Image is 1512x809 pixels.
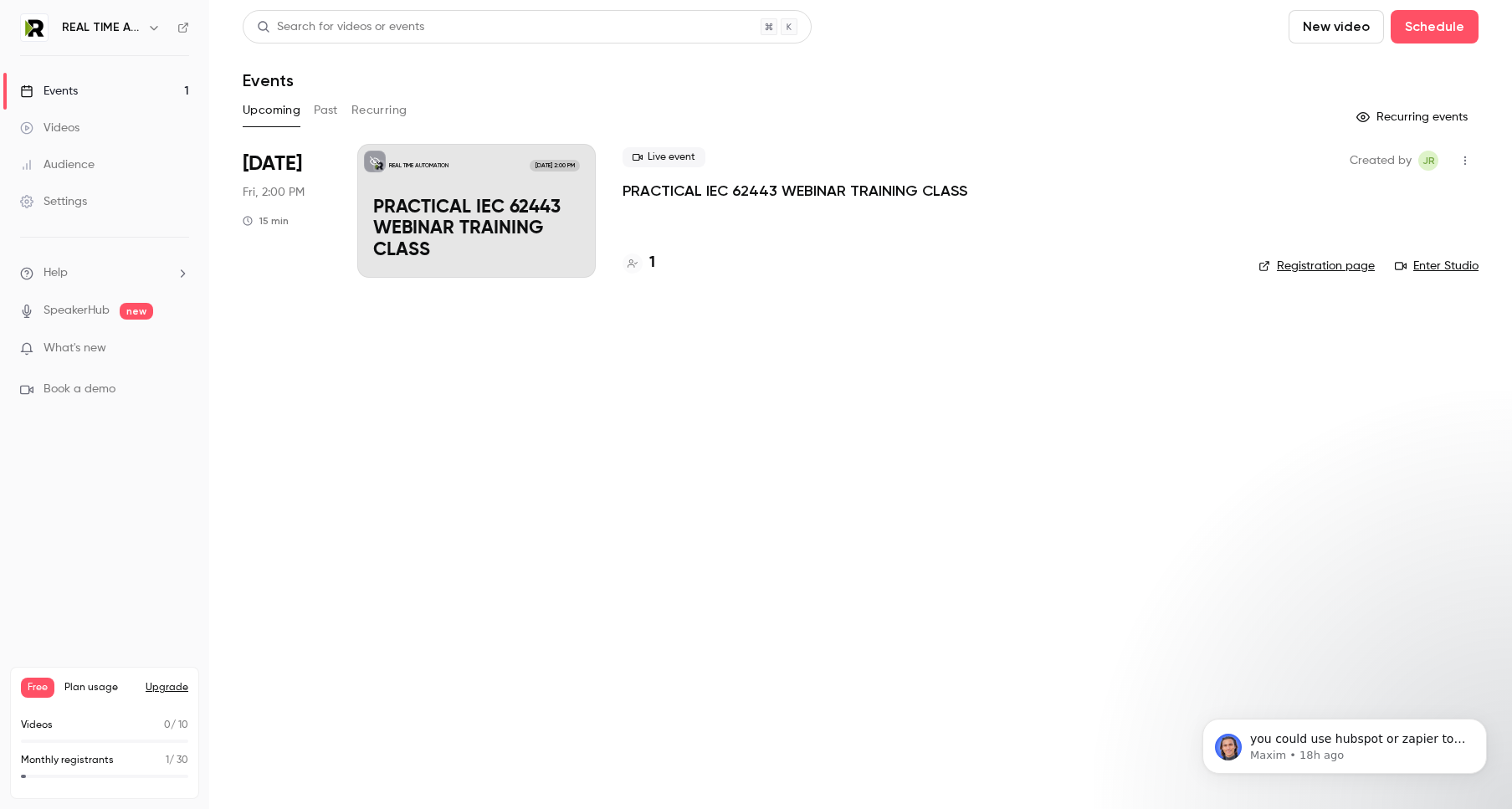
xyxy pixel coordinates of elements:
span: Plan usage [64,681,136,694]
span: [DATE] 2:00 PM [530,160,579,172]
span: Fri, 2:00 PM [243,184,305,201]
span: Free [21,678,54,698]
div: Events [20,83,78,100]
a: Registration page [1258,258,1375,274]
a: PRACTICAL IEC 62443 WEBINAR TRAINING CLASSREAL TIME AUTOMATION[DATE] 2:00 PMPRACTICAL IEC 62443 W... [357,144,596,278]
a: Enter Studio [1395,258,1479,274]
span: 0 [164,720,171,730]
p: / 10 [164,718,188,733]
button: New video [1289,10,1384,44]
span: Created by [1350,151,1412,171]
span: [DATE] [243,151,302,177]
button: Upcoming [243,97,300,124]
p: Videos [21,718,53,733]
div: Audience [20,156,95,173]
div: 15 min [243,214,289,228]
span: What's new [44,340,106,357]
span: Help [44,264,68,282]
a: 1 [623,252,655,274]
div: Search for videos or events [257,18,424,36]
li: help-dropdown-opener [20,264,189,282]
div: Videos [20,120,79,136]
span: new [120,303,153,320]
p: PRACTICAL IEC 62443 WEBINAR TRAINING CLASS [373,197,580,262]
button: Recurring [351,97,407,124]
button: Upgrade [146,681,188,694]
img: REAL TIME AUTOMATION [21,14,48,41]
button: Past [314,97,338,124]
a: SpeakerHub [44,302,110,320]
span: JR [1422,151,1435,171]
span: John Rinaldi [1418,151,1438,171]
p: Monthly registrants [21,753,114,768]
h4: 1 [649,252,655,274]
button: Recurring events [1349,104,1479,131]
h1: Events [243,70,294,90]
iframe: Noticeable Trigger [169,341,189,356]
p: REAL TIME AUTOMATION [389,161,448,170]
div: Sep 5 Fri, 2:00 PM (America/Chicago) [243,144,331,278]
a: PRACTICAL IEC 62443 WEBINAR TRAINING CLASS [623,181,967,201]
button: Schedule [1391,10,1479,44]
span: 1 [166,755,169,765]
div: Settings [20,193,87,210]
iframe: Intercom notifications message [1177,684,1512,801]
h6: REAL TIME AUTOMATION [62,19,141,36]
span: Book a demo [44,381,115,398]
p: / 30 [166,753,188,768]
span: Live event [623,147,705,167]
